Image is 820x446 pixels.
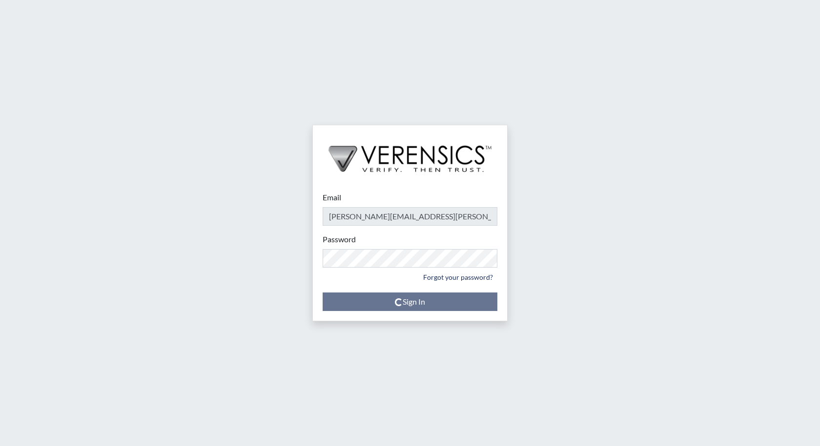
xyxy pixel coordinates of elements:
[323,292,497,311] button: Sign In
[323,192,341,203] label: Email
[323,233,356,245] label: Password
[419,270,497,285] a: Forgot your password?
[323,207,497,226] input: Email
[313,125,507,182] img: logo-wide-black.2aad4157.png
